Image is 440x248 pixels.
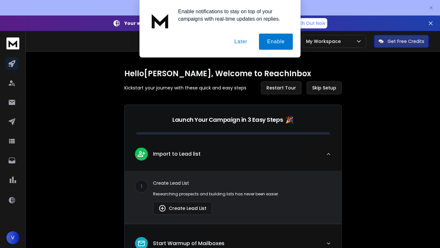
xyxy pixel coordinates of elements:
button: Enable [259,34,293,50]
span: Skip Setup [312,85,336,91]
button: V [6,231,19,244]
img: lead [137,239,146,248]
button: Restart Tour [261,81,301,94]
p: Kickstart your journey with these quick and easy steps [124,85,246,91]
button: Skip Setup [307,81,342,94]
p: Import to Lead list [153,150,201,158]
p: Researching prospects and building lists has never been easier. [153,191,331,197]
div: Enable notifications to stay on top of your campaigns with real-time updates on replies. [173,8,293,23]
button: Later [226,34,255,50]
img: notification icon [147,8,173,34]
p: Create Lead List [153,180,331,186]
p: Launch Your Campaign in 3 Easy Steps [172,115,283,124]
p: Start Warmup of Mailboxes [153,240,225,247]
img: lead [137,150,146,158]
div: 1 [135,180,148,193]
button: Create Lead List [153,202,212,215]
h1: Hello [PERSON_NAME] , Welcome to ReachInbox [124,68,342,79]
span: 🎉 [285,115,293,124]
img: lead [158,204,166,212]
button: leadImport to Lead list [125,142,341,171]
div: leadImport to Lead list [125,171,341,224]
